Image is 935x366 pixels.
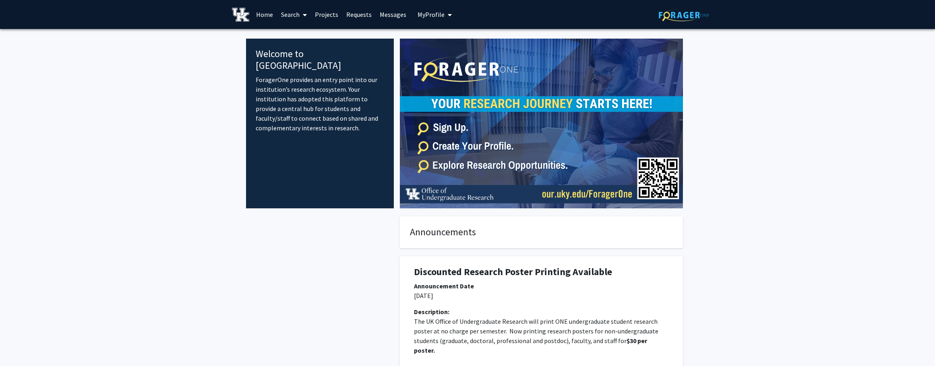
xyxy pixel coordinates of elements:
span: The UK Office of Undergraduate Research will print ONE undergraduate student research poster at n... [414,317,660,345]
a: Requests [342,0,376,29]
div: Announcement Date [414,281,669,291]
a: Projects [311,0,342,29]
strong: $30 per poster. [414,337,648,354]
h4: Welcome to [GEOGRAPHIC_DATA] [256,48,384,72]
span: My Profile [418,10,445,19]
p: ForagerOne provides an entry point into our institution’s research ecosystem. Your institution ha... [256,75,384,133]
a: Messages [376,0,410,29]
iframe: Chat [6,330,34,360]
h1: Discounted Research Poster Printing Available [414,266,669,278]
img: University of Kentucky Logo [232,8,249,22]
h4: Announcements [410,226,673,238]
img: ForagerOne Logo [659,9,709,21]
img: Cover Image [400,39,683,208]
a: Home [252,0,277,29]
p: [DATE] [414,291,669,300]
a: Search [277,0,311,29]
div: Description: [414,307,669,317]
